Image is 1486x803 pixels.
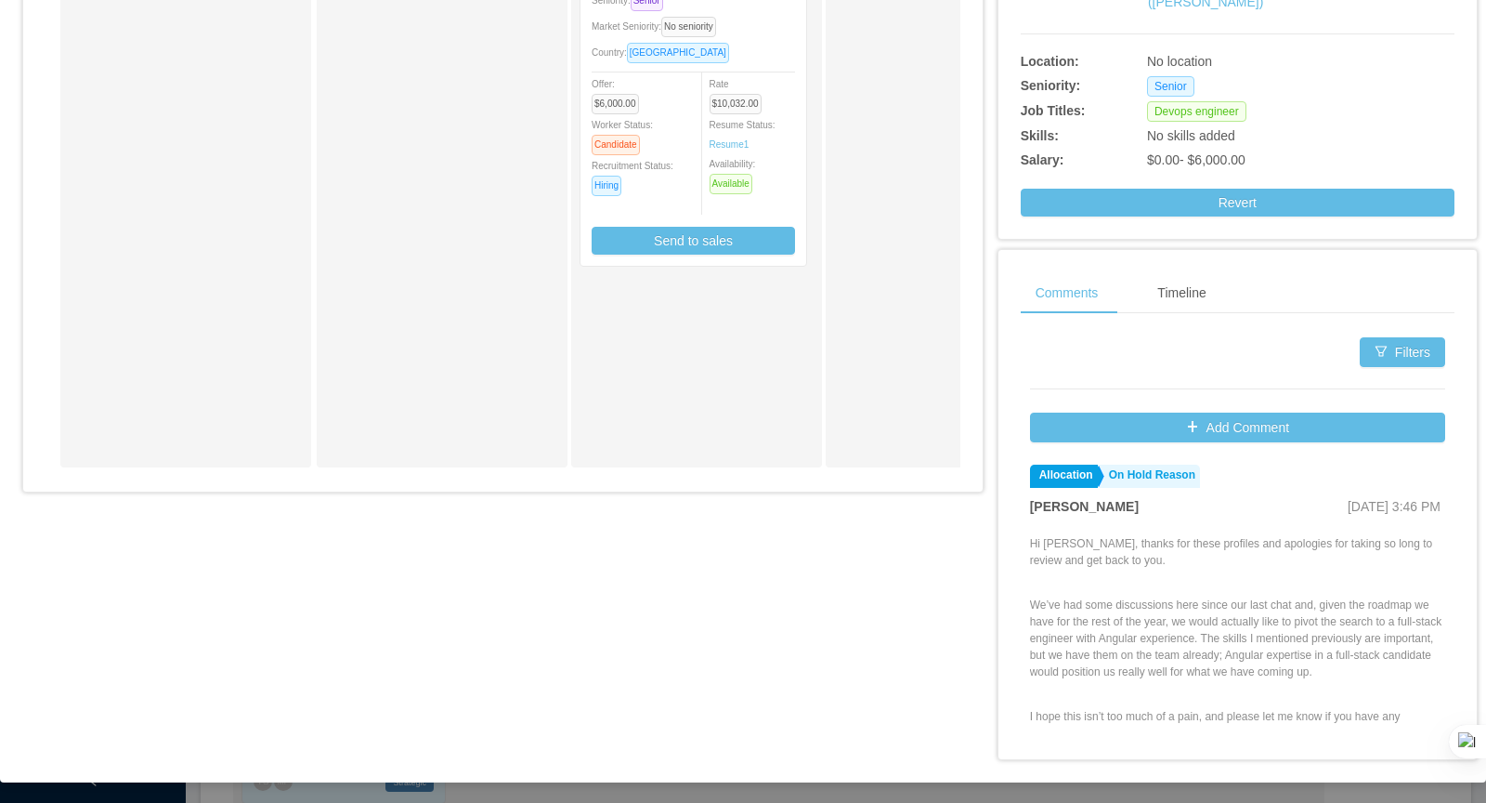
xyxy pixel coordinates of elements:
[1360,337,1445,367] button: icon: filterFilters
[592,135,640,155] span: Candidate
[1142,272,1220,314] div: Timeline
[1147,52,1364,72] div: No location
[1030,597,1445,680] p: We’ve had some discussions here since our last chat and, given the roadmap we have for the rest o...
[710,120,776,150] span: Resume Status:
[1147,101,1246,122] span: Devops engineer
[1348,499,1440,514] span: [DATE] 3:46 PM
[1021,103,1086,118] b: Job Titles:
[710,174,752,194] span: Available
[1021,78,1081,93] b: Seniority:
[592,21,723,32] span: Market Seniority:
[1021,152,1064,167] b: Salary:
[592,176,621,196] span: Hiring
[592,79,646,109] span: Offer:
[1021,128,1059,143] b: Skills:
[1021,272,1114,314] div: Comments
[1147,128,1235,143] span: No skills added
[710,159,760,189] span: Availability:
[592,120,653,150] span: Worker Status:
[592,161,673,191] span: Recruitment Status:
[1030,499,1139,514] strong: [PERSON_NAME]
[661,17,716,37] span: No seniority
[592,227,795,255] button: Send to sales
[1021,189,1454,217] button: Revert
[627,43,729,63] span: [GEOGRAPHIC_DATA]
[1100,465,1200,488] a: On Hold Reason
[1030,708,1445,775] p: I hope this isn’t too much of a pain, and please let me know if you have any questions! As an asi...
[1147,76,1194,97] span: Senior
[1021,54,1079,69] b: Location:
[710,79,769,109] span: Rate
[592,47,736,58] span: Country:
[710,94,762,114] span: $10,032.00
[592,94,639,114] span: $6,000.00
[710,138,750,151] a: Resume1
[1030,535,1445,569] p: Hi [PERSON_NAME], thanks for these profiles and apologies for taking so long to review and get ba...
[1030,413,1445,442] button: icon: plusAdd Comment
[1030,465,1098,488] a: Allocation
[1147,152,1245,167] span: $0.00 - $6,000.00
